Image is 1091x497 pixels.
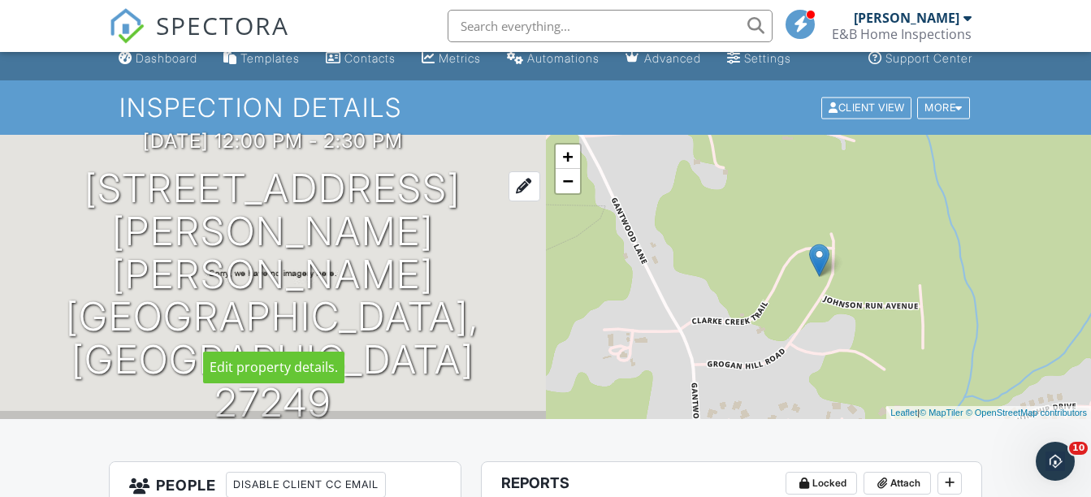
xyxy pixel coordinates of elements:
a: Leaflet [890,408,917,417]
span: SPECTORA [156,8,289,42]
a: SPECTORA [109,22,289,56]
iframe: Intercom live chat [1036,442,1075,481]
div: Settings [744,51,791,65]
a: Advanced [619,44,708,74]
div: Automations [527,51,600,65]
a: Metrics [415,44,487,74]
span: 10 [1069,442,1088,455]
a: Support Center [862,44,979,74]
a: Automations (Basic) [500,44,606,74]
a: © MapTiler [920,408,963,417]
div: Metrics [439,51,481,65]
div: Client View [821,97,911,119]
h1: Inspection Details [119,93,972,122]
a: Zoom out [556,169,580,193]
a: Settings [721,44,798,74]
a: Contacts [319,44,402,74]
a: Client View [820,101,916,113]
input: Search everything... [448,10,773,42]
h3: [DATE] 12:00 pm - 2:30 pm [143,130,403,152]
a: © OpenStreetMap contributors [966,408,1087,417]
img: The Best Home Inspection Software - Spectora [109,8,145,44]
div: [PERSON_NAME] [854,10,959,26]
div: | [886,406,1091,420]
a: Zoom in [556,145,580,169]
div: Contacts [344,51,396,65]
h1: [STREET_ADDRESS][PERSON_NAME][PERSON_NAME] [GEOGRAPHIC_DATA], [GEOGRAPHIC_DATA] 27249 [26,167,520,425]
div: Advanced [644,51,701,65]
div: More [917,97,970,119]
div: Support Center [885,51,972,65]
div: E&B Home Inspections [832,26,972,42]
